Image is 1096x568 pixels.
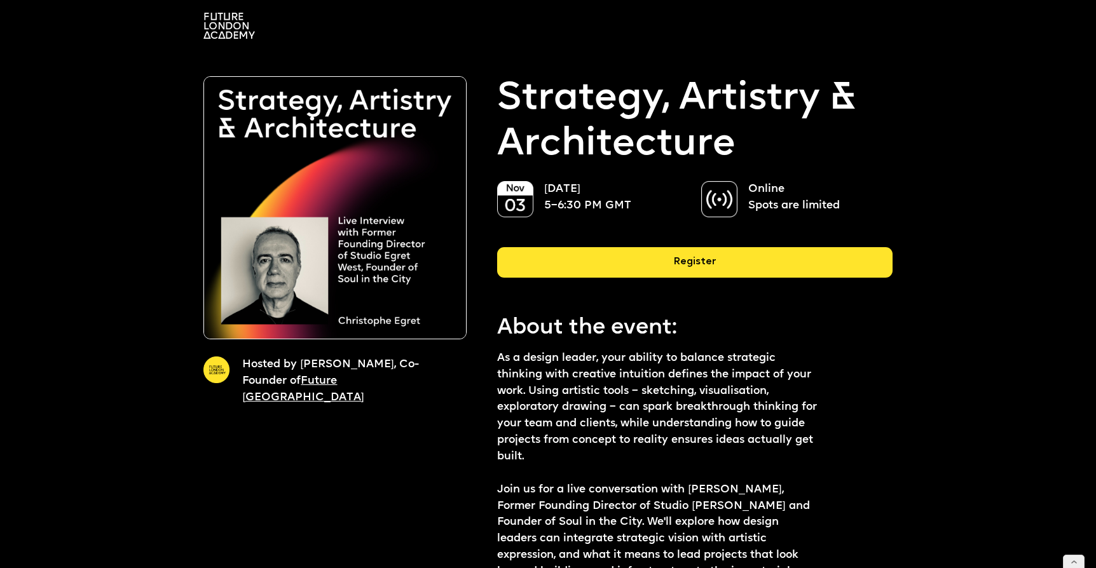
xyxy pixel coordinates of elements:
img: A yellow circle with Future London Academy logo [203,356,229,382]
p: Online Spots are limited [748,181,878,214]
a: Future [GEOGRAPHIC_DATA] [242,375,364,403]
div: Register [497,247,893,278]
p: Hosted by [PERSON_NAME], Co-Founder of [242,356,444,406]
p: About the event: [497,313,853,344]
p: [DATE] 5–6:30 PM GMT [544,181,674,214]
p: Strategy, Artistry & Architecture [497,76,893,168]
img: A logo saying in 3 lines: Future London Academy [203,13,255,39]
a: Register [497,247,893,288]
